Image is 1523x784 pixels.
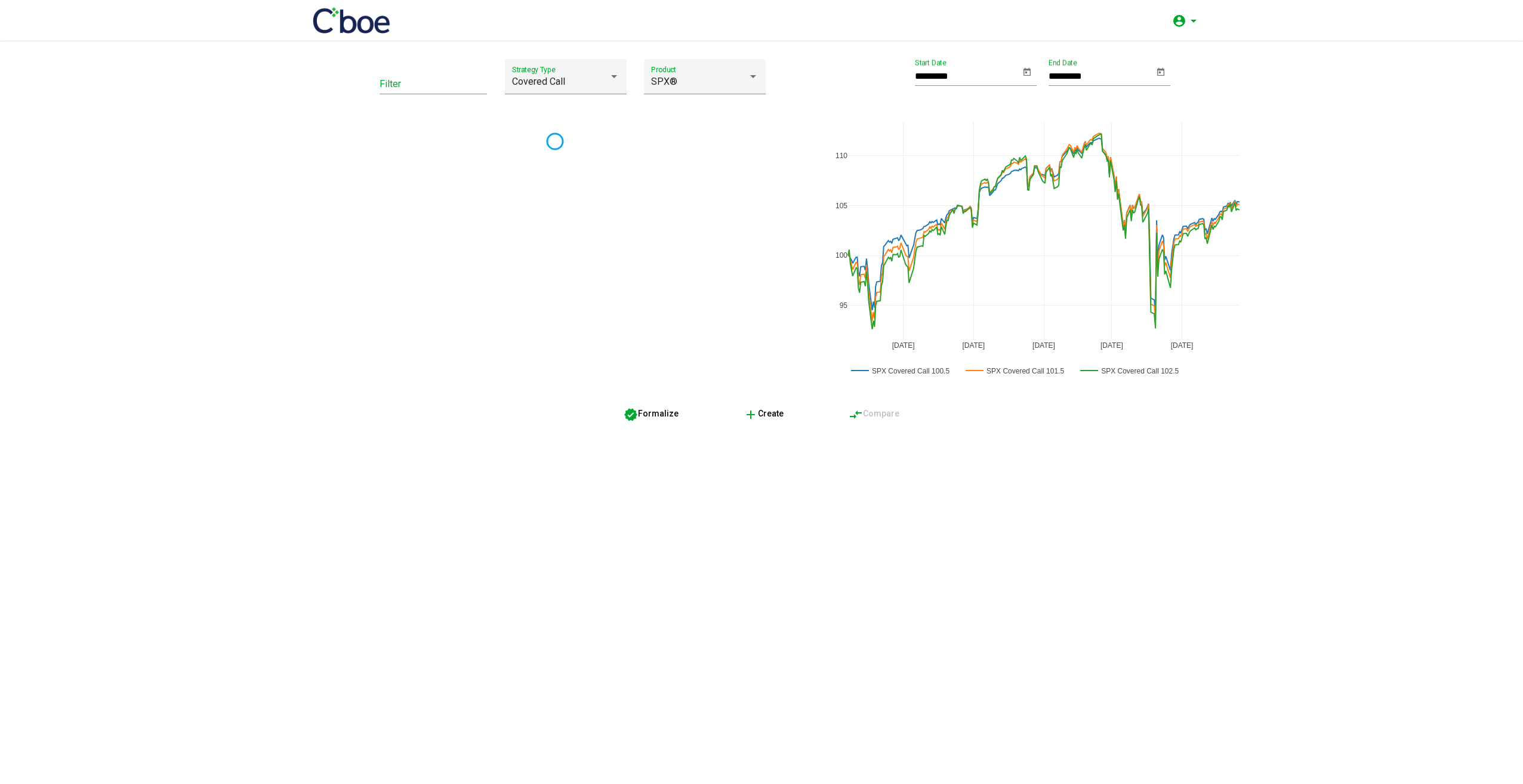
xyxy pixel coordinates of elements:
mat-icon: compare_arrows [849,408,863,422]
button: Open calendar [1156,65,1170,79]
img: 1200px-Cboe_Global_Markets_Logo.svg.png [313,7,390,33]
mat-icon: verified [624,408,638,422]
mat-icon: arrow_drop_down [1186,14,1201,28]
span: Compare [849,409,899,418]
mat-icon: add [744,408,758,422]
span: Create [744,409,784,418]
span: Covered Call [512,76,565,87]
span: Formalize [624,409,679,418]
button: Open calendar [1022,65,1037,79]
button: Compare [839,403,909,424]
mat-icon: account_circle [1172,14,1186,28]
span: SPX® [651,76,677,87]
button: Formalize [614,403,688,424]
button: Create [734,403,793,424]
